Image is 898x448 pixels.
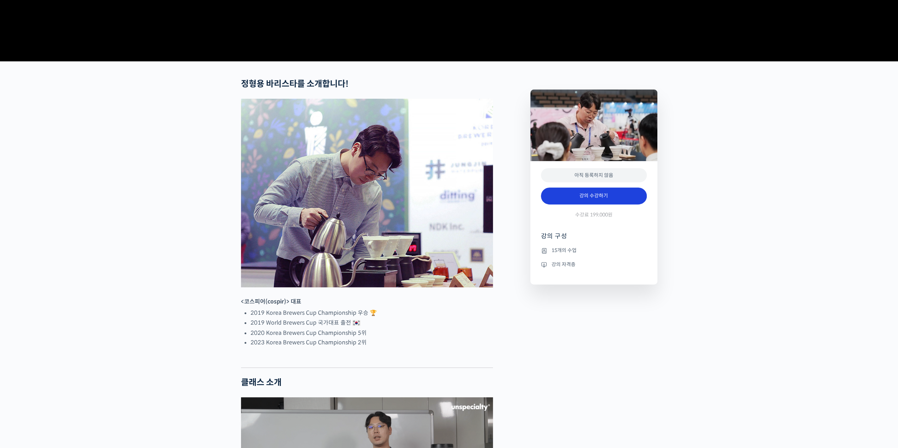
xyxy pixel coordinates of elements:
[352,319,361,327] img: 🇰🇷
[541,188,647,204] a: 강의 수강하기
[241,79,349,89] strong: 정형용 바리스타를 소개합니다!
[22,234,26,240] span: 홈
[241,99,493,288] img: 정형용 바리스타 대회 브루잉 사진
[251,308,493,318] li: 2019 Korea Brewers Cup Championship 우승 🏆
[541,168,647,183] div: 아직 등록하지 않음
[109,234,117,240] span: 설정
[251,318,493,328] li: 2019 World Brewers Cup 국가대표 출전
[241,298,301,305] strong: <코스피어(cospir)> 대표
[91,223,135,241] a: 설정
[47,223,91,241] a: 대화
[575,211,613,218] span: 수강료 199,000원
[251,338,493,347] li: 2023 Korea Brewers Cup Championship 2위
[241,378,493,388] h2: 클래스 소개
[2,223,47,241] a: 홈
[251,328,493,338] li: 2020 Korea Brewers Cup Championship 5위
[541,246,647,255] li: 15개의 수업
[541,232,647,246] h4: 강의 구성
[541,260,647,269] li: 강의 자격증
[65,234,73,240] span: 대화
